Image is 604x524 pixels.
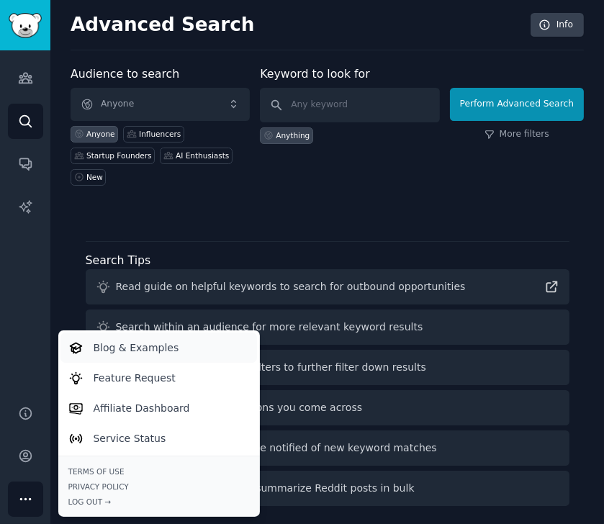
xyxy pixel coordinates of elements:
[68,497,250,507] div: Log Out →
[68,482,250,492] a: Privacy Policy
[86,253,151,267] label: Search Tips
[94,431,166,446] p: Service Status
[116,360,426,375] div: After searching, use visual filters to further filter down results
[139,129,181,139] div: Influencers
[531,13,584,37] a: Info
[60,423,257,453] a: Service Status
[86,172,103,182] div: New
[71,67,179,81] label: Audience to search
[86,150,152,161] div: Startup Founders
[94,371,176,386] p: Feature Request
[71,88,250,121] button: Anyone
[60,393,257,423] a: Affiliate Dashboard
[94,340,179,356] p: Blog & Examples
[86,129,115,139] div: Anyone
[116,441,437,456] div: Press the "Track" button to be notified of new keyword matches
[176,150,229,161] div: AI Enthusiasts
[276,130,310,140] div: Anything
[484,128,549,141] a: More filters
[9,13,42,38] img: GummySearch logo
[116,320,423,335] div: Search within an audience for more relevant keyword results
[260,67,370,81] label: Keyword to look for
[60,333,257,363] a: Blog & Examples
[60,363,257,393] a: Feature Request
[94,401,190,416] p: Affiliate Dashboard
[450,88,584,121] button: Perform Advanced Search
[71,169,106,186] a: New
[68,466,250,476] a: Terms of Use
[260,88,439,122] input: Any keyword
[116,481,415,496] div: Use the patterns feature to summarize Reddit posts in bulk
[71,14,523,37] h2: Advanced Search
[116,279,466,294] div: Read guide on helpful keywords to search for outbound opportunities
